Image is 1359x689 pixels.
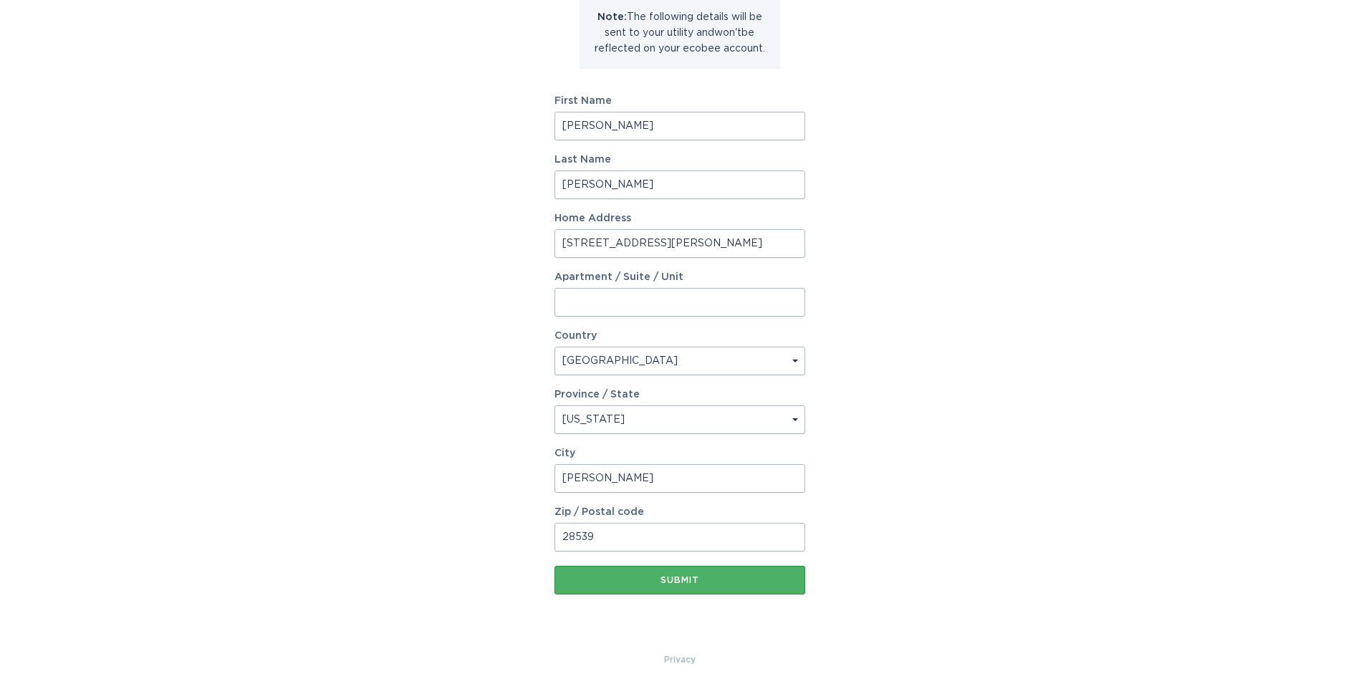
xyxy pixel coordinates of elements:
a: Privacy Policy & Terms of Use [664,652,696,668]
p: The following details will be sent to your utility and won't be reflected on your ecobee account. [590,9,769,57]
label: Home Address [554,213,805,223]
label: City [554,448,805,458]
label: Last Name [554,155,805,165]
label: Province / State [554,390,640,400]
label: Apartment / Suite / Unit [554,272,805,282]
label: First Name [554,96,805,106]
div: Submit [562,576,798,584]
strong: Note: [597,12,627,22]
label: Country [554,331,597,341]
button: Submit [554,566,805,594]
label: Zip / Postal code [554,507,805,517]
